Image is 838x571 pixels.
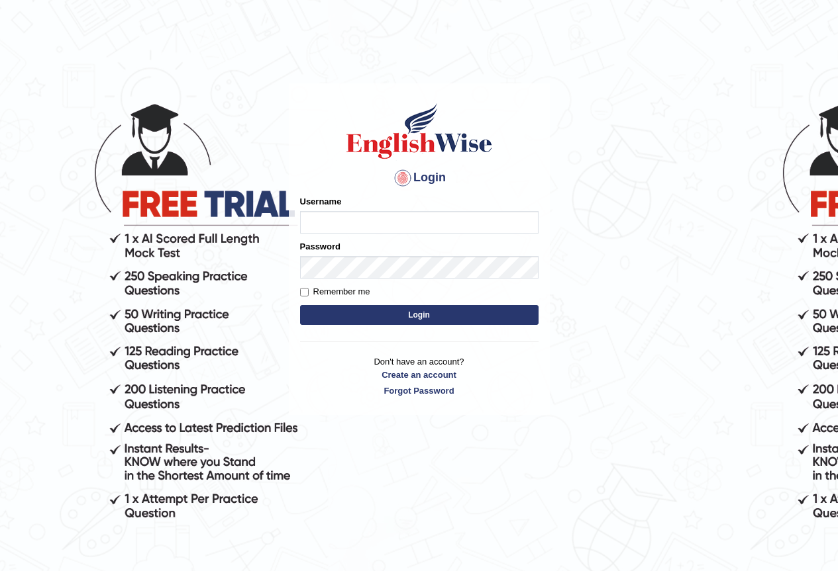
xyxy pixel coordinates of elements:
[300,195,342,208] label: Username
[300,369,539,381] a: Create an account
[300,285,370,298] label: Remember me
[300,167,539,189] h4: Login
[300,384,539,397] a: Forgot Password
[300,288,309,296] input: Remember me
[300,305,539,325] button: Login
[344,101,495,161] img: Logo of English Wise sign in for intelligent practice with AI
[300,240,340,253] label: Password
[300,355,539,396] p: Don't have an account?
